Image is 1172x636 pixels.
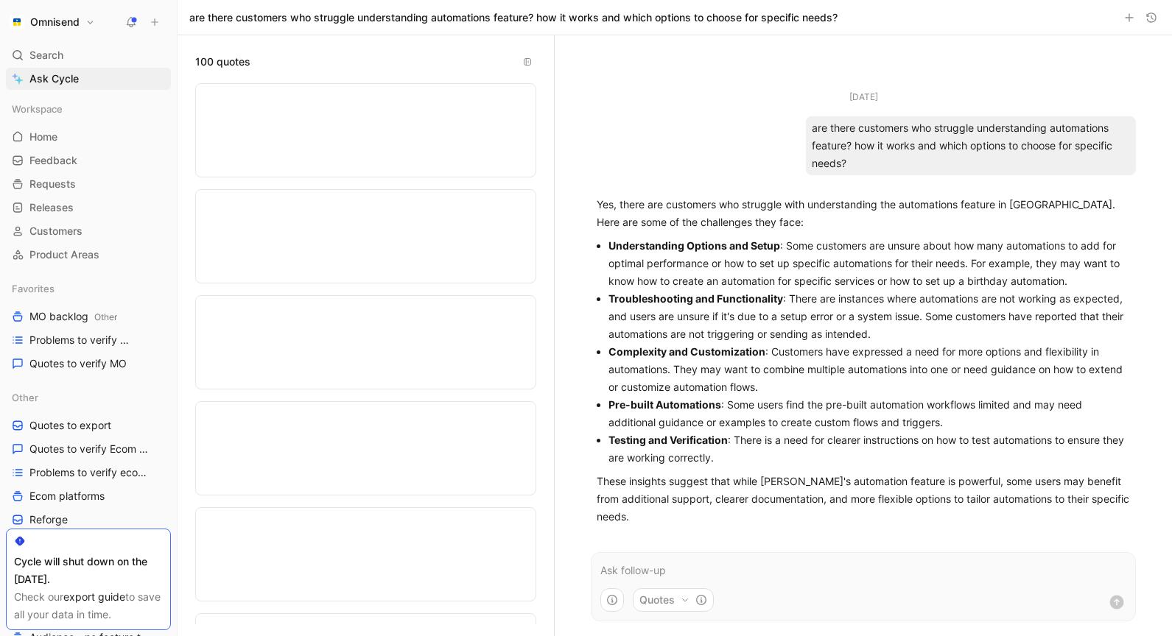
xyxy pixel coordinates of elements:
[29,356,127,371] span: Quotes to verify MO
[806,116,1136,175] div: are there customers who struggle understanding automations feature? how it works and which option...
[12,390,38,405] span: Other
[608,434,728,446] strong: Testing and Verification
[597,473,1130,526] p: These insights suggest that while [PERSON_NAME]'s automation feature is powerful, some users may ...
[6,244,171,266] a: Product Areas
[608,343,1130,396] p: : Customers have expressed a need for more options and flexibility in automations. They may want ...
[10,15,24,29] img: Omnisend
[29,489,105,504] span: Ecom platforms
[29,309,117,325] span: MO backlog
[6,68,171,90] a: Ask Cycle
[29,247,99,262] span: Product Areas
[6,12,99,32] button: OmnisendOmnisend
[6,438,171,460] a: Quotes to verify Ecom platforms
[6,329,171,351] a: Problems to verify MO
[29,46,63,64] span: Search
[608,345,765,358] strong: Complexity and Customization
[29,130,57,144] span: Home
[608,290,1130,343] p: : There are instances where automations are not working as expected, and users are unsure if it's...
[6,173,171,195] a: Requests
[6,149,171,172] a: Feedback
[29,224,83,239] span: Customers
[29,70,79,88] span: Ask Cycle
[29,200,74,215] span: Releases
[608,398,721,411] strong: Pre-built Automations
[849,90,878,105] div: [DATE]
[14,588,163,623] div: Check our to save all your data in time.
[6,197,171,219] a: Releases
[29,333,133,347] span: Problems to verify MO
[6,485,171,507] a: Ecom platforms
[14,553,163,588] div: Cycle will shut down on the [DATE].
[12,102,63,116] span: Workspace
[597,196,1130,231] p: Yes, there are customers who struggle with understanding the automations feature in [GEOGRAPHIC_D...
[6,98,171,120] div: Workspace
[29,153,77,168] span: Feedback
[29,418,111,433] span: Quotes to export
[6,353,171,375] a: Quotes to verify MO
[6,386,171,409] div: Other
[608,396,1130,431] p: : Some users find the pre-built automation workflows limited and may need additional guidance or ...
[608,239,780,252] strong: Understanding Options and Setup
[6,509,171,531] a: Reforge
[189,10,838,25] h1: are there customers who struggle understanding automations feature? how it works and which option...
[63,590,125,603] a: export guide
[29,512,68,527] span: Reforge
[195,53,250,71] span: 100 quotes
[633,588,714,612] button: Quotes
[6,305,171,328] a: MO backlogOther
[6,278,171,300] div: Favorites
[608,431,1130,467] p: : There is a need for clearer instructions on how to test automations to ensure they are working ...
[29,177,76,191] span: Requests
[30,15,80,29] h1: Omnisend
[29,465,154,480] span: Problems to verify ecom platforms
[608,237,1130,290] p: : Some customers are unsure about how many automations to add for optimal performance or how to s...
[6,220,171,242] a: Customers
[608,292,783,305] strong: Troubleshooting and Functionality
[12,281,55,296] span: Favorites
[6,44,171,66] div: Search
[6,414,171,437] a: Quotes to export
[6,462,171,484] a: Problems to verify ecom platforms
[94,311,117,322] span: Other
[6,126,171,148] a: Home
[29,442,153,456] span: Quotes to verify Ecom platforms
